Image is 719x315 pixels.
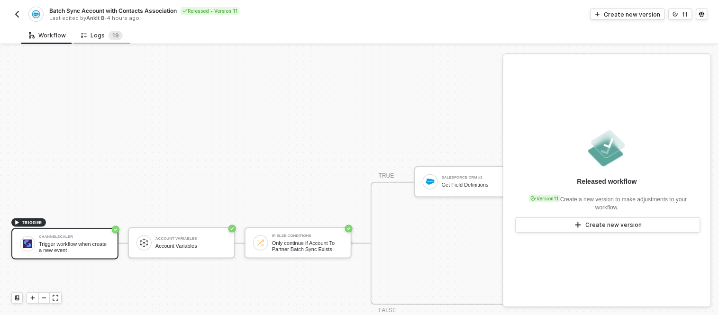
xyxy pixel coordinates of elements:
div: Workflow [29,32,66,39]
div: Create new version [586,221,642,229]
span: icon-play [14,220,20,225]
div: Create new version [604,10,661,18]
button: back [11,9,23,20]
div: Salesforce CRM #2 [442,176,513,180]
div: Channelscaler [39,235,110,239]
div: 11 [683,10,688,18]
span: icon-settings [699,11,705,17]
div: Create a new version to make adjustments to your workflow. [515,190,700,212]
img: icon [140,239,148,247]
span: icon-success-page [228,225,236,233]
span: icon-play [30,295,36,301]
img: released.png [586,127,628,169]
span: icon-success-page [345,225,353,233]
div: Last edited by - 4 hours ago [49,15,359,22]
button: 11 [669,9,692,20]
span: TRIGGER [22,219,42,226]
div: Only continue if Account To Partner Batch Sync Exists [272,240,343,252]
span: 9 [115,32,119,39]
span: 1 [112,32,115,39]
span: icon-play [574,221,582,229]
div: Get Field Definitions [442,182,513,188]
sup: 19 [109,31,123,40]
div: TRUE [379,171,394,180]
button: Create new version [591,9,665,20]
div: Version 11 [529,195,560,202]
div: If-Else Conditions [272,234,343,238]
span: icon-versioning [531,196,537,201]
span: icon-minus [41,295,47,301]
span: Batch Sync Account with Contacts Association [49,7,177,15]
img: icon [23,240,32,248]
span: icon-versioning [673,11,679,17]
div: Account Variables [155,237,227,241]
span: icon-play [595,11,601,17]
div: Trigger workflow when create a new event [39,241,110,253]
div: Account Variables [155,243,227,249]
img: back [13,10,21,18]
div: Logs [81,31,123,40]
div: Released workflow [577,177,637,186]
span: icon-success-page [112,226,119,234]
span: icon-expand [53,295,58,301]
img: icon [426,178,435,186]
button: Create new version [516,217,701,233]
span: Ankit B [86,15,104,21]
div: Released • Version 11 [181,7,239,15]
img: integration-icon [32,10,40,18]
img: icon [256,239,265,247]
